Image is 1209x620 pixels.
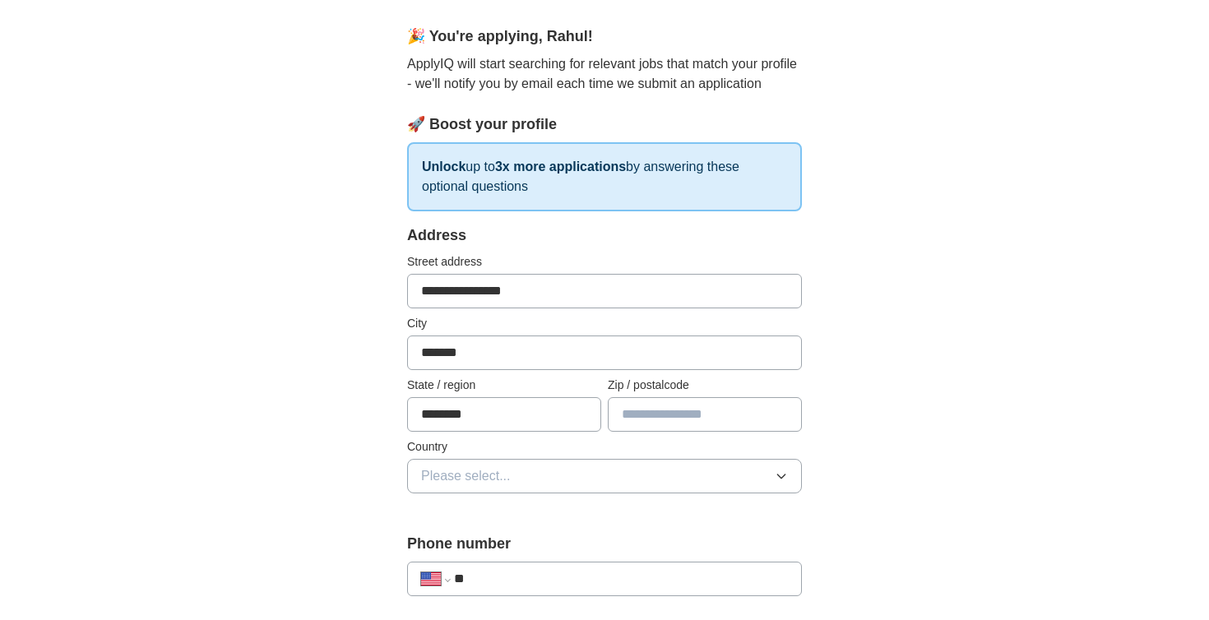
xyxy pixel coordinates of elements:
[407,459,802,493] button: Please select...
[407,113,802,136] div: 🚀 Boost your profile
[407,533,802,555] label: Phone number
[422,160,466,174] strong: Unlock
[407,25,802,48] div: 🎉 You're applying , Rahul !
[421,466,511,486] span: Please select...
[407,142,802,211] p: up to by answering these optional questions
[407,54,802,94] p: ApplyIQ will start searching for relevant jobs that match your profile - we'll notify you by emai...
[407,253,802,271] label: Street address
[407,315,802,332] label: City
[608,377,802,394] label: Zip / postalcode
[407,377,601,394] label: State / region
[407,224,802,247] div: Address
[495,160,626,174] strong: 3x more applications
[407,438,802,456] label: Country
